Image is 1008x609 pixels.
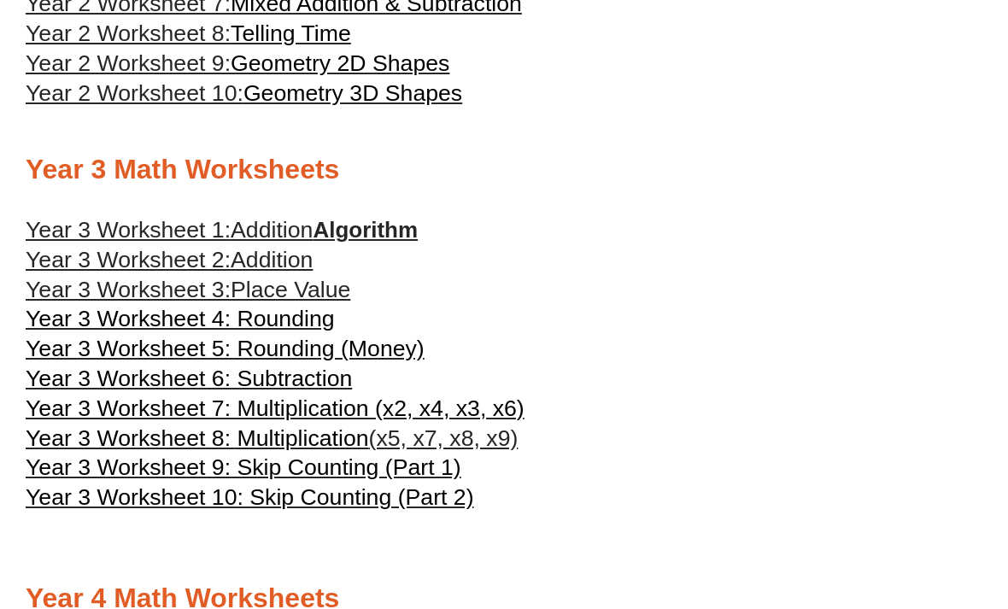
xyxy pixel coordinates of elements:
a: Year 3 Worksheet 8: Multiplication(x5, x7, x8, x9) [26,425,518,454]
span: Year 3 Worksheet 6: Subtraction [26,366,352,392]
a: Year 2 Worksheet 8:Telling Time [26,21,351,47]
a: Year 3 Worksheet 2:Addition [26,246,313,276]
a: Year 2 Worksheet 10:Geometry 3D Shapes [26,81,462,107]
span: Year 3 Worksheet 3: [26,278,231,303]
span: Telling Time [231,21,351,47]
span: Year 3 Worksheet 1: [26,218,231,243]
a: Year 3 Worksheet 3:Place Value [26,276,350,306]
span: Year 3 Worksheet 5: Rounding (Money) [26,337,425,362]
span: Geometry 3D Shapes [243,81,462,107]
a: Year 3 Worksheet 10: Skip Counting (Part 2) [26,483,474,513]
a: Year 3 Worksheet 1:AdditionAlgorithm [26,218,418,243]
span: Year 2 Worksheet 8: [26,21,231,47]
span: Year 3 Worksheet 8: Multiplication [26,426,369,452]
span: Year 3 Worksheet 9: Skip Counting (Part 1) [26,455,461,481]
span: Addition [231,218,313,243]
a: Year 3 Worksheet 9: Skip Counting (Part 1) [26,454,461,483]
span: Addition [231,248,313,273]
span: (x5, x7, x8, x9) [369,426,519,452]
span: Year 3 Worksheet 4: Rounding [26,307,335,332]
a: Year 3 Worksheet 6: Subtraction [26,365,352,395]
span: Year 3 Worksheet 7: Multiplication (x2, x4, x3, x6) [26,396,525,422]
span: Geometry 2D Shapes [231,51,449,77]
span: Year 2 Worksheet 9: [26,51,231,77]
h2: Year 3 Math Worksheets [26,153,982,189]
span: Place Value [231,278,350,303]
a: Year 3 Worksheet 4: Rounding [26,305,335,335]
a: Year 3 Worksheet 5: Rounding (Money) [26,335,425,365]
a: Year 3 Worksheet 7: Multiplication (x2, x4, x3, x6) [26,395,525,425]
iframe: Chat Widget [715,416,1008,609]
a: Year 2 Worksheet 9:Geometry 2D Shapes [26,51,449,77]
span: Year 3 Worksheet 2: [26,248,231,273]
span: Year 3 Worksheet 10: Skip Counting (Part 2) [26,485,474,511]
span: Year 2 Worksheet 10: [26,81,243,107]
